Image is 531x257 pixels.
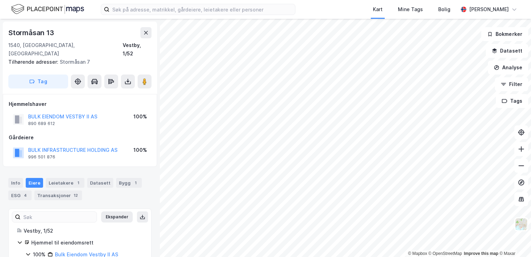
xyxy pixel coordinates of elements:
[8,27,56,38] div: Stormåsan 13
[101,211,133,223] button: Ekspander
[31,239,143,247] div: Hjemmel til eiendomsrett
[87,178,113,188] div: Datasett
[133,112,147,121] div: 100%
[109,4,295,15] input: Søk på adresse, matrikkel, gårdeiere, leietakere eller personer
[22,192,29,199] div: 4
[481,27,528,41] button: Bokmerker
[515,218,528,231] img: Z
[488,61,528,75] button: Analyse
[75,179,82,186] div: 1
[496,224,531,257] iframe: Chat Widget
[8,41,123,58] div: 1540, [GEOGRAPHIC_DATA], [GEOGRAPHIC_DATA]
[133,146,147,154] div: 100%
[8,58,146,66] div: Stormåsan 7
[34,190,82,200] div: Transaksjoner
[28,154,55,160] div: 996 501 876
[9,100,151,108] div: Hjemmelshaver
[11,3,84,15] img: logo.f888ab2527a4732fd821a326f86c7f29.svg
[116,178,142,188] div: Bygg
[486,44,528,58] button: Datasett
[469,5,509,14] div: [PERSON_NAME]
[495,77,528,91] button: Filter
[8,190,32,200] div: ESG
[72,192,79,199] div: 12
[398,5,423,14] div: Mine Tags
[26,178,43,188] div: Eiere
[8,59,60,65] span: Tilhørende adresser:
[8,178,23,188] div: Info
[123,41,152,58] div: Vestby, 1/52
[9,133,151,142] div: Gårdeiere
[496,94,528,108] button: Tags
[24,227,143,235] div: Vestby, 1/52
[28,121,55,126] div: 890 689 612
[464,251,498,256] a: Improve this map
[132,179,139,186] div: 1
[46,178,84,188] div: Leietakere
[428,251,462,256] a: OpenStreetMap
[8,75,68,88] button: Tag
[373,5,383,14] div: Kart
[21,212,97,222] input: Søk
[438,5,450,14] div: Bolig
[408,251,427,256] a: Mapbox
